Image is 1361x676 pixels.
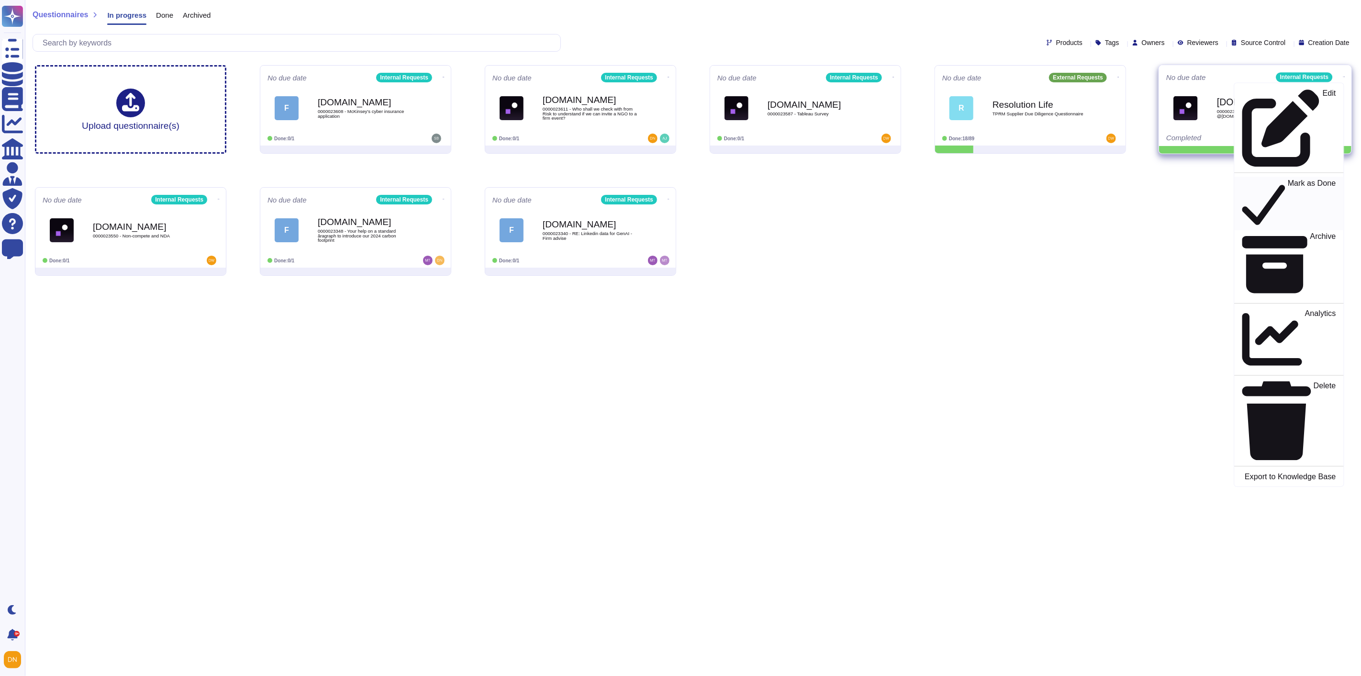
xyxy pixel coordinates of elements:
a: Mark as Done [1235,177,1344,230]
span: No due date [1166,74,1206,81]
div: F [500,218,524,242]
span: Done: 18/89 [949,136,974,141]
span: 0000023611 - Who shall we check with from Risk to understand if we can invite a NGO to a firm event? [543,107,638,121]
div: R [949,96,973,120]
span: Tags [1105,39,1119,46]
div: F [275,218,299,242]
span: Done: 0/1 [499,136,519,141]
span: Source Control [1241,39,1285,46]
p: Delete [1314,382,1336,460]
p: Analytics [1305,310,1336,370]
img: user [648,256,658,265]
span: 0000023608 - McKinsey's cyber insurance application [318,109,413,118]
div: Internal Requests [601,73,657,82]
img: user [4,651,21,668]
span: 0000023550 - Non-compete and NDA [93,234,189,238]
b: [DOMAIN_NAME] [768,100,863,109]
img: user [423,256,433,265]
span: No due date [43,196,82,203]
div: Internal Requests [376,73,432,82]
img: user [1106,134,1116,143]
div: Internal Requests [826,73,882,82]
input: Search by keywords [38,34,560,51]
a: Archive [1235,230,1344,299]
p: Mark as Done [1288,180,1336,228]
span: No due date [492,196,532,203]
div: Completed [1166,134,1285,144]
div: Internal Requests [1276,72,1333,82]
button: user [2,649,28,670]
b: [DOMAIN_NAME] [1217,98,1314,107]
a: Edit [1235,87,1344,169]
span: 0000023577 - Creating Shared Mailboxes with @[DOMAIN_NAME] in our McKinsey Directory [1217,109,1314,118]
div: Internal Requests [601,195,657,204]
p: Edit [1323,90,1336,167]
img: user [648,134,658,143]
b: [DOMAIN_NAME] [318,98,413,107]
span: No due date [492,74,532,81]
span: No due date [268,196,307,203]
span: Owners [1142,39,1165,46]
span: Done: 0/1 [724,136,744,141]
span: 0000023587 - Tableau Survey [768,112,863,116]
b: [DOMAIN_NAME] [543,95,638,104]
span: Done: 0/1 [499,258,519,263]
span: No due date [942,74,982,81]
div: 9+ [14,631,20,637]
img: Logo [50,218,74,242]
span: Questionnaires [33,11,88,19]
span: No due date [717,74,757,81]
span: 0000023340 - RE: Linkedin data for GenAI - Firm advise [543,231,638,240]
b: [DOMAIN_NAME] [93,222,189,231]
span: Done: 0/1 [274,258,294,263]
span: Reviewers [1187,39,1218,46]
div: External Requests [1049,73,1107,82]
span: Done [156,11,173,19]
img: user [435,256,445,265]
span: No due date [268,74,307,81]
a: Export to Knowledge Base [1235,471,1344,483]
b: [DOMAIN_NAME] [543,220,638,229]
img: Logo [1173,96,1198,120]
span: Done: 0/1 [49,258,69,263]
img: user [432,134,441,143]
div: Internal Requests [151,195,207,204]
p: Archive [1310,232,1336,297]
span: In progress [107,11,146,19]
img: user [207,256,216,265]
span: TPRM Supplier Due Diligence Questionnaire [993,112,1088,116]
b: Resolution Life [993,100,1088,109]
span: Archived [183,11,211,19]
img: user [660,134,669,143]
div: Upload questionnaire(s) [82,89,179,130]
div: F [275,96,299,120]
p: Export to Knowledge Base [1245,473,1336,481]
img: Logo [500,96,524,120]
img: user [660,256,669,265]
b: [DOMAIN_NAME] [318,217,413,226]
span: Creation Date [1308,39,1350,46]
span: Products [1056,39,1082,46]
span: 0000023348 - Your help on a standard âragraph to introduce our 2024 carbon footprint [318,229,413,243]
a: Analytics [1235,307,1344,372]
div: Internal Requests [376,195,432,204]
span: Done: 0/1 [274,136,294,141]
img: user [881,134,891,143]
a: Delete [1235,380,1344,462]
img: Logo [725,96,748,120]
